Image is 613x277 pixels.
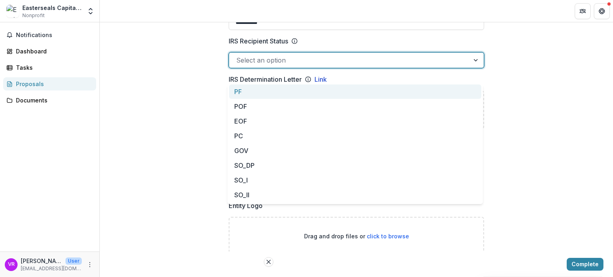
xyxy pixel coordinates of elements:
div: SO_II [229,188,481,202]
p: IRS Recipient Status [229,36,288,46]
a: Proposals [3,77,96,90]
div: POF [229,99,481,114]
button: Get Help [594,3,610,19]
div: Tasks [16,63,90,72]
div: Easterseals Capital Region & [GEOGRAPHIC_DATA], Inc. [22,4,82,12]
div: Documents [16,96,90,104]
div: Valerie Rodino [8,262,15,267]
div: EOF [229,114,481,129]
span: Notifications [16,32,93,39]
p: Entity Logo [229,201,263,210]
div: SO_I [229,173,481,188]
div: Proposals [16,80,90,88]
span: Nonprofit [22,12,45,19]
p: [EMAIL_ADDRESS][DOMAIN_NAME] [21,265,82,272]
div: PC [229,129,481,143]
a: Link [314,75,327,84]
button: Open entity switcher [85,3,96,19]
button: Notifications [3,29,96,41]
div: PF [229,84,481,99]
button: More [85,260,95,269]
p: User [65,257,82,265]
div: SO_III_FI [229,202,481,217]
img: Easterseals Capital Region & Eastern CT, Inc. [6,5,19,18]
a: Dashboard [3,45,96,58]
p: IRS Determination Letter [229,75,302,84]
button: Complete [567,258,603,271]
div: Dashboard [16,47,90,55]
div: GOV [229,143,481,158]
div: SO_DP [229,158,481,173]
p: Drag and drop files or [304,232,409,240]
span: click to browse [367,233,409,240]
div: Select options list [227,84,483,204]
a: Tasks [3,61,96,74]
p: [PERSON_NAME] [21,257,62,265]
button: Remove File [264,257,273,267]
button: Partners [575,3,591,19]
a: Documents [3,94,96,107]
